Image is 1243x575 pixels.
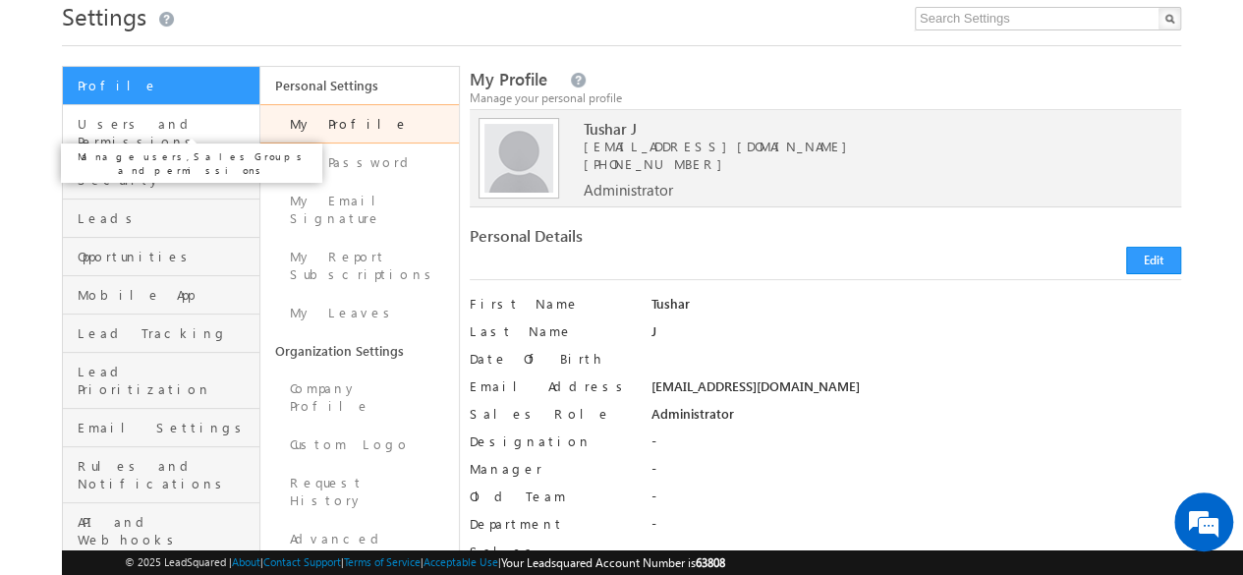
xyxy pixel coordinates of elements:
[584,155,732,172] span: [PHONE_NUMBER]
[26,182,359,427] textarea: Type your message and hit 'Enter'
[651,432,1181,460] div: -
[63,315,259,353] a: Lead Tracking
[651,543,1181,570] div: -
[102,103,330,129] div: Chat with us now
[696,555,725,570] span: 63808
[651,405,1181,432] div: Administrator
[470,405,634,423] label: Sales Role
[78,77,254,94] span: Profile
[470,68,547,90] span: My Profile
[78,209,254,227] span: Leads
[33,103,83,129] img: d_60004797649_company_0_60004797649
[63,105,259,161] a: Users and Permissions
[651,377,1181,405] div: [EMAIL_ADDRESS][DOMAIN_NAME]
[78,513,254,548] span: API and Webhooks
[263,555,341,568] a: Contact Support
[470,295,634,313] label: First Name
[470,89,1181,107] div: Manage your personal profile
[584,120,1153,138] span: Tushar J
[260,294,458,332] a: My Leaves
[63,67,259,105] a: Profile
[78,363,254,398] span: Lead Prioritization
[63,503,259,559] a: API and Webhooks
[260,144,458,182] a: My Password
[651,515,1181,543] div: -
[260,370,458,426] a: Company Profile
[260,182,458,238] a: My Email Signature
[78,457,254,492] span: Rules and Notifications
[470,432,634,450] label: Designation
[470,377,634,395] label: Email Address
[63,447,259,503] a: Rules and Notifications
[78,286,254,304] span: Mobile App
[651,295,1181,322] div: Tushar
[470,515,634,533] label: Department
[260,464,458,520] a: Request History
[78,115,254,150] span: Users and Permissions
[63,238,259,276] a: Opportunities
[63,276,259,315] a: Mobile App
[651,488,1181,515] div: -
[651,322,1181,350] div: J
[267,442,357,469] em: Start Chat
[125,553,725,572] span: © 2025 LeadSquared | | | | |
[260,67,458,104] a: Personal Settings
[470,227,817,255] div: Personal Details
[651,460,1181,488] div: -
[344,555,421,568] a: Terms of Service
[63,409,259,447] a: Email Settings
[470,460,634,478] label: Manager
[78,248,254,265] span: Opportunities
[78,419,254,436] span: Email Settings
[584,181,673,199] span: Administrator
[424,555,498,568] a: Acceptable Use
[470,488,634,505] label: Old Team
[63,200,259,238] a: Leads
[260,238,458,294] a: My Report Subscriptions
[1126,247,1181,274] button: Edit
[470,350,634,368] label: Date Of Birth
[78,324,254,342] span: Lead Tracking
[260,104,458,144] a: My Profile
[232,555,260,568] a: About
[322,10,369,57] div: Minimize live chat window
[915,7,1181,30] input: Search Settings
[584,138,1153,155] span: [EMAIL_ADDRESS][DOMAIN_NAME]
[63,353,259,409] a: Lead Prioritization
[501,555,725,570] span: Your Leadsquared Account Number is
[69,149,314,177] p: Manage users, Sales Groups and permissions
[470,322,634,340] label: Last Name
[260,332,458,370] a: Organization Settings
[260,426,458,464] a: Custom Logo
